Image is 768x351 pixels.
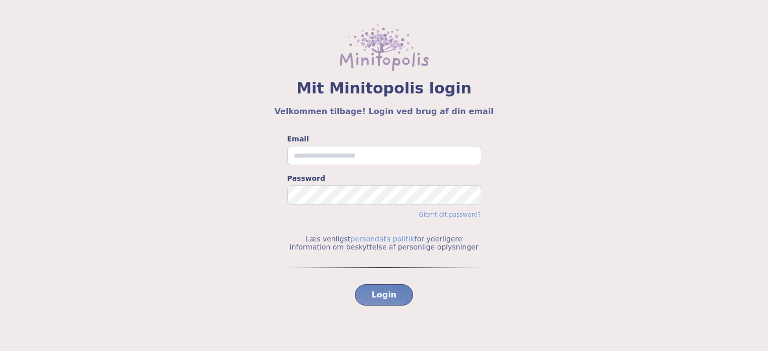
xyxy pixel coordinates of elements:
[419,211,481,218] a: Glemt dit password?
[287,134,481,144] label: Email
[287,173,481,183] label: Password
[372,289,397,301] span: Login
[350,235,415,243] a: persondata politik
[24,106,744,118] h5: Velkommen tilbage! Login ved brug af din email
[355,284,414,306] button: Login
[24,79,744,97] span: Mit Minitopolis login
[287,235,481,251] p: Læs venligst for yderligere information om beskyttelse af personlige oplysninger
